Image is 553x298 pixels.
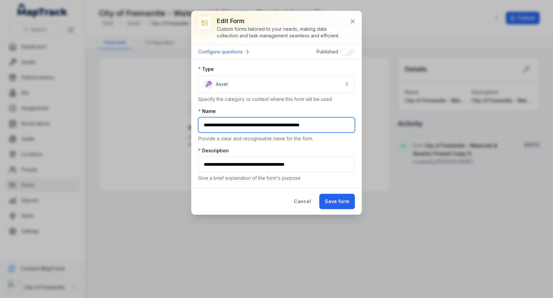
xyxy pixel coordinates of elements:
[198,47,251,56] a: Configure questions
[217,26,344,39] div: Custom forms tailored to your needs, making data collection and task management seamless and effi...
[198,147,229,154] label: Description
[198,96,355,103] p: Specify the category or context where this form will be used
[198,175,355,181] p: Give a brief explanation of the form's purpose
[198,108,216,115] label: Name
[198,135,355,142] p: Provide a clear and recognisable name for the form
[317,49,338,54] span: Published
[198,75,355,93] button: Asset
[198,66,214,72] label: Type
[288,194,317,209] button: Cancel
[217,16,344,26] h3: Edit form
[319,194,355,209] button: Save form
